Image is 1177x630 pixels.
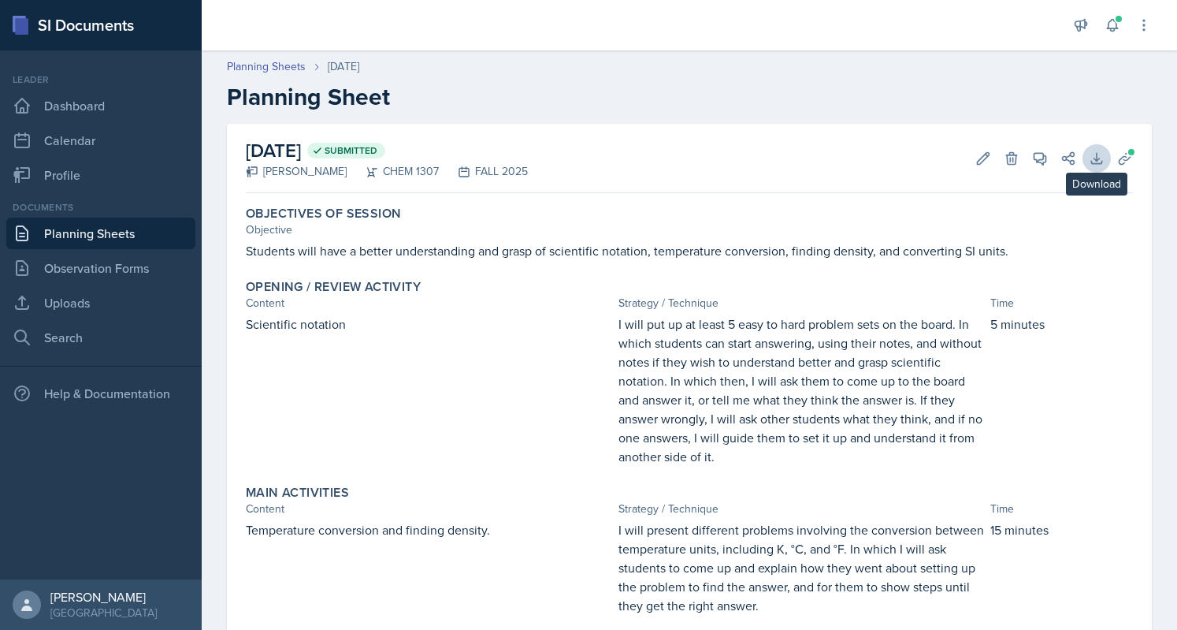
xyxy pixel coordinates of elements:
div: [PERSON_NAME] [50,589,157,605]
p: I will present different problems involving the conversion between temperature units, including K... [618,520,985,615]
p: 5 minutes [990,315,1133,334]
p: Scientific notation [246,315,612,334]
div: FALL 2025 [439,163,528,180]
div: Leader [6,73,195,87]
div: Help & Documentation [6,378,195,409]
div: Content [246,501,612,517]
button: Download [1082,144,1111,173]
a: Planning Sheets [227,58,306,75]
p: I will put up at least 5 easy to hard problem sets on the board. In which students can start answ... [618,315,985,466]
label: Main Activities [246,485,349,501]
label: Opening / Review Activity [246,279,421,295]
div: Documents [6,200,195,214]
a: Uploads [6,287,195,319]
div: CHEM 1307 [347,163,439,180]
label: Objectives of Session [246,206,401,222]
div: Strategy / Technique [618,295,985,311]
a: Observation Forms [6,252,195,284]
h2: [DATE] [246,136,528,165]
div: Time [990,295,1133,311]
div: [PERSON_NAME] [246,163,347,180]
p: Temperature conversion and finding density. [246,520,612,539]
div: [DATE] [328,58,359,75]
a: Calendar [6,125,195,156]
p: 15 minutes [990,520,1133,539]
span: Submitted [325,144,377,157]
div: Time [990,501,1133,517]
a: Search [6,322,195,353]
p: Students will have a better understanding and grasp of scientific notation, temperature conversio... [246,241,1133,260]
div: Strategy / Technique [618,501,985,517]
div: Content [246,295,612,311]
div: Objective [246,222,1133,238]
a: Profile [6,159,195,191]
a: Planning Sheets [6,218,195,249]
h2: Planning Sheet [227,83,1152,111]
a: Dashboard [6,90,195,121]
div: [GEOGRAPHIC_DATA] [50,605,157,621]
